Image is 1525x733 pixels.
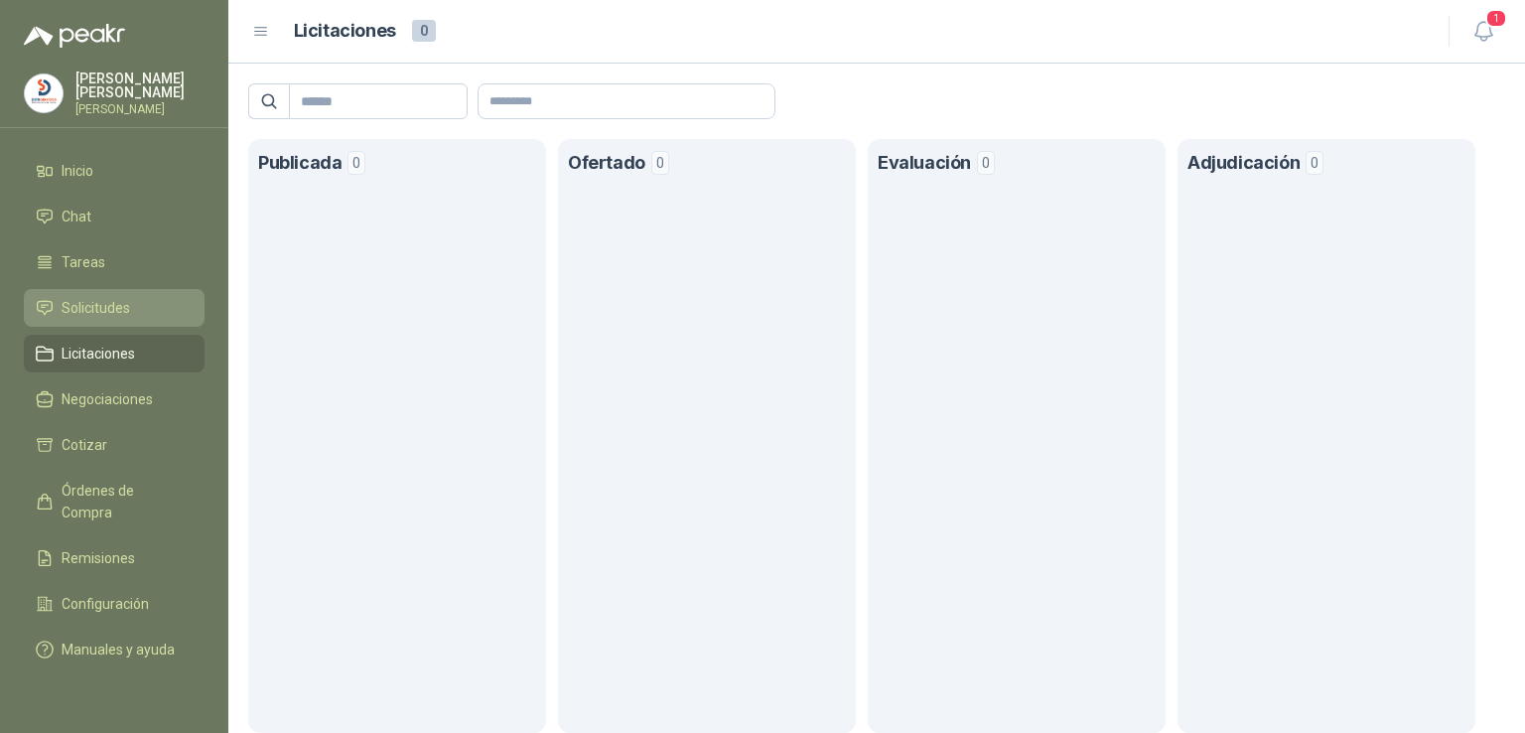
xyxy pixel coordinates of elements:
[1187,149,1300,178] h1: Adjudicación
[878,149,971,178] h1: Evaluación
[651,151,669,175] span: 0
[62,639,175,660] span: Manuales y ayuda
[62,297,130,319] span: Solicitudes
[62,343,135,365] span: Licitaciones
[258,149,342,178] h1: Publicada
[24,335,205,372] a: Licitaciones
[62,434,107,456] span: Cotizar
[62,206,91,227] span: Chat
[24,24,125,48] img: Logo peakr
[62,388,153,410] span: Negociaciones
[24,426,205,464] a: Cotizar
[75,72,205,99] p: [PERSON_NAME] [PERSON_NAME]
[24,631,205,668] a: Manuales y ayuda
[294,17,396,46] h1: Licitaciones
[24,380,205,418] a: Negociaciones
[62,593,149,615] span: Configuración
[62,160,93,182] span: Inicio
[347,151,365,175] span: 0
[24,152,205,190] a: Inicio
[62,547,135,569] span: Remisiones
[1306,151,1323,175] span: 0
[24,585,205,623] a: Configuración
[24,198,205,235] a: Chat
[1485,9,1507,28] span: 1
[1465,14,1501,50] button: 1
[24,289,205,327] a: Solicitudes
[24,539,205,577] a: Remisiones
[24,472,205,531] a: Órdenes de Compra
[568,149,645,178] h1: Ofertado
[75,103,205,115] p: [PERSON_NAME]
[977,151,995,175] span: 0
[412,20,436,42] span: 0
[62,251,105,273] span: Tareas
[62,480,186,523] span: Órdenes de Compra
[25,74,63,112] img: Company Logo
[24,243,205,281] a: Tareas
